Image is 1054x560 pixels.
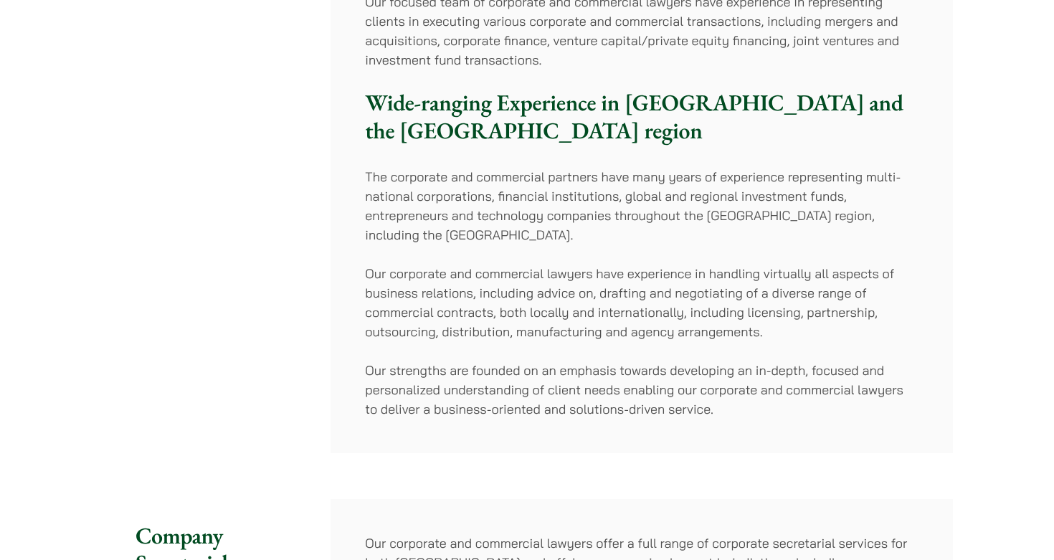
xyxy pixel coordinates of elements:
[365,89,918,144] h3: Wide-ranging Experience in [GEOGRAPHIC_DATA] and the [GEOGRAPHIC_DATA] region
[365,264,918,341] p: Our corporate and commercial lawyers have experience in handling virtually all aspects of busines...
[365,361,918,419] p: Our strengths are founded on an emphasis towards developing an in-depth, focused and personalized...
[365,167,918,245] p: The corporate and commercial partners have many years of experience representing multi-national c...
